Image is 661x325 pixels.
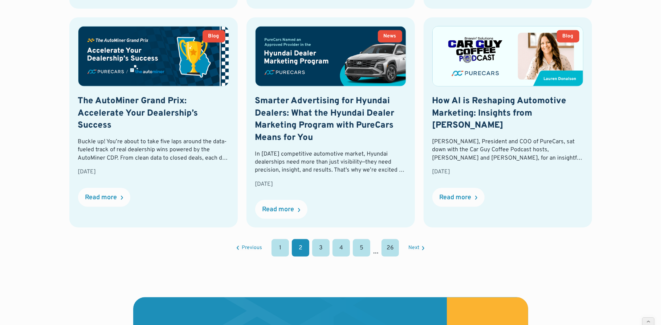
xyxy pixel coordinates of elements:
h2: Smarter Advertising for Hyundai Dealers: What the Hyundai Dealer Marketing Program with PureCars ... [255,95,406,144]
div: Read more [85,194,117,201]
a: BlogHow AI is Reshaping Automotive Marketing: Insights from [PERSON_NAME][PERSON_NAME], President... [424,17,592,228]
a: 1 [272,239,289,257]
div: [DATE] [78,168,229,176]
h2: The AutoMiner Grand Prix: Accelerate Your Dealership’s Success [78,95,229,132]
div: [PERSON_NAME], President and COO of PureCars, sat down with the Car Guy Coffee Podcast hosts, [PE... [432,138,583,162]
div: Buckle up! You’re about to take five laps around the data-fueled track of real dealership wins po... [78,138,229,162]
div: Previous [242,245,262,250]
div: [DATE] [255,180,406,188]
h2: How AI is Reshaping Automotive Marketing: Insights from [PERSON_NAME] [432,95,583,132]
a: Previous Page [237,245,262,250]
div: Next [408,245,419,250]
a: 4 [332,239,350,257]
div: Blog [563,34,574,39]
div: Read more [262,206,294,213]
a: 5 [353,239,370,257]
div: ... [373,246,379,257]
div: News [384,34,396,39]
a: Next Page [408,245,424,250]
div: In [DATE] competitive automotive market, Hyundai dealerships need more than just visibility—they ... [255,150,406,174]
a: 2 [292,239,309,257]
div: List [69,239,592,257]
a: NewsSmarter Advertising for Hyundai Dealers: What the Hyundai Dealer Marketing Program with PureC... [246,17,415,228]
a: 3 [312,239,330,257]
div: Blog [208,34,219,39]
div: Read more [440,194,472,201]
div: [DATE] [432,168,583,176]
a: 26 [381,239,399,257]
a: BlogThe AutoMiner Grand Prix: Accelerate Your Dealership’s SuccessBuckle up! You’re about to take... [69,17,238,228]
